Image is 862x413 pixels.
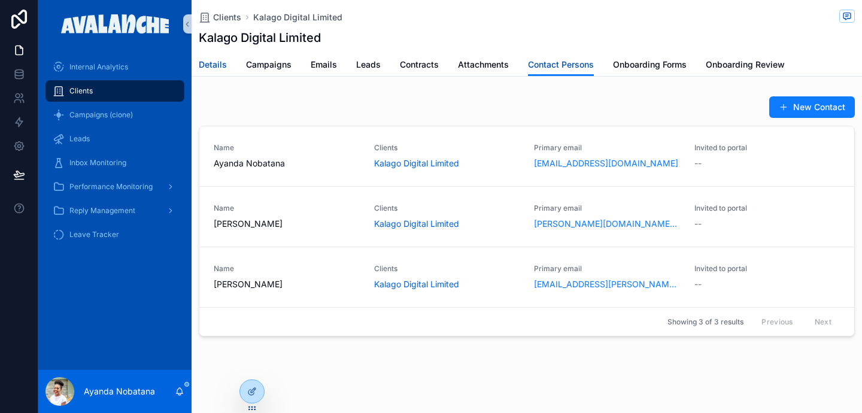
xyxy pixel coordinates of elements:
p: Ayanda Nobatana [84,385,155,397]
a: Onboarding Review [706,54,785,78]
span: Clients [374,204,520,213]
button: New Contact [769,96,855,118]
span: Leads [69,134,90,144]
span: Invited to portal [694,264,840,274]
span: Primary email [534,264,680,274]
span: Primary email [534,204,680,213]
a: Emails [311,54,337,78]
span: Attachments [458,59,509,71]
a: Kalago Digital Limited [374,278,459,290]
span: Internal Analytics [69,62,128,72]
a: Attachments [458,54,509,78]
span: Name [214,264,360,274]
span: Clients [69,86,93,96]
span: -- [694,218,702,230]
span: Name [214,204,360,213]
a: Clients [199,11,241,23]
a: Contact Persons [528,54,594,77]
span: Campaigns (clone) [69,110,133,120]
span: Clients [374,143,520,153]
span: [PERSON_NAME] [214,278,360,290]
span: Performance Monitoring [69,182,153,192]
a: Campaigns (clone) [45,104,184,126]
span: Invited to portal [694,204,840,213]
a: Kalago Digital Limited [253,11,342,23]
span: Contracts [400,59,439,71]
span: Showing 3 of 3 results [667,317,743,327]
span: Onboarding Forms [613,59,687,71]
a: Campaigns [246,54,292,78]
span: [PERSON_NAME] [214,218,360,230]
a: Contracts [400,54,439,78]
a: [PERSON_NAME][DOMAIN_NAME][EMAIL_ADDRESS][PERSON_NAME][DOMAIN_NAME] [534,218,680,230]
span: Invited to portal [694,143,840,153]
a: Leads [45,128,184,150]
a: Onboarding Forms [613,54,687,78]
a: Reply Management [45,200,184,221]
a: Leave Tracker [45,224,184,245]
img: App logo [61,14,169,34]
span: Leads [356,59,381,71]
span: Primary email [534,143,680,153]
span: Details [199,59,227,71]
span: Emails [311,59,337,71]
a: Inbox Monitoring [45,152,184,174]
span: Onboarding Review [706,59,785,71]
a: Clients [45,80,184,102]
a: Details [199,54,227,78]
span: Campaigns [246,59,292,71]
span: Contact Persons [528,59,594,71]
span: Name [214,143,360,153]
a: Kalago Digital Limited [374,157,459,169]
span: Clients [374,264,520,274]
a: Internal Analytics [45,56,184,78]
span: -- [694,157,702,169]
a: [EMAIL_ADDRESS][PERSON_NAME][DOMAIN_NAME] [534,278,680,290]
a: [EMAIL_ADDRESS][DOMAIN_NAME] [534,157,678,169]
span: Clients [213,11,241,23]
h1: Kalago Digital Limited [199,29,321,46]
span: Leave Tracker [69,230,119,239]
span: Reply Management [69,206,135,215]
span: Inbox Monitoring [69,158,126,168]
span: -- [694,278,702,290]
a: Performance Monitoring [45,176,184,198]
a: Kalago Digital Limited [374,218,459,230]
span: Ayanda Nobatana [214,157,360,169]
div: scrollable content [38,48,192,261]
a: Leads [356,54,381,78]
